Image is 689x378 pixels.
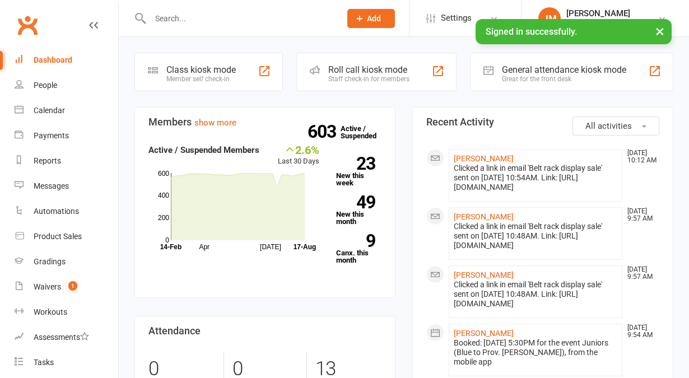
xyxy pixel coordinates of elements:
strong: 603 [308,123,341,140]
div: Gradings [34,257,66,266]
time: [DATE] 9:54 AM [622,324,659,339]
div: Reports [34,156,61,165]
a: 23New this week [336,157,382,186]
div: Product Sales [34,232,82,241]
a: 49New this month [336,195,382,225]
span: Settings [441,6,472,31]
button: × [650,19,670,43]
h3: Attendance [148,325,381,337]
a: 603Active / Suspended [341,116,390,148]
div: Last 30 Days [278,143,319,167]
div: Tasks [34,358,54,367]
strong: 9 [336,232,375,249]
a: Gradings [15,249,118,274]
div: Assessments [34,333,89,342]
strong: 23 [336,155,375,172]
time: [DATE] 10:12 AM [622,150,659,164]
div: Waivers [34,282,61,291]
a: 9Canx. this month [336,234,382,264]
div: Class kiosk mode [166,64,236,75]
div: JM [538,7,561,30]
a: Messages [15,174,118,199]
a: People [15,73,118,98]
div: General attendance kiosk mode [502,64,626,75]
a: show more [194,118,236,128]
div: Messages [34,181,69,190]
span: 1 [68,281,77,291]
span: Signed in successfully. [486,26,577,37]
div: Dashboard [34,55,72,64]
a: [PERSON_NAME] [454,212,514,221]
a: [PERSON_NAME] [454,270,514,279]
a: Dashboard [15,48,118,73]
span: Add [367,14,381,23]
a: Assessments [15,325,118,350]
span: All activities [585,121,632,131]
div: [PERSON_NAME] [566,8,630,18]
strong: Active / Suspended Members [148,145,259,155]
a: Clubworx [13,11,41,39]
div: Staff check-in for members [328,75,409,83]
input: Search... [147,11,333,26]
div: Roll call kiosk mode [328,64,409,75]
div: Calendar [34,106,65,115]
div: People [34,81,57,90]
a: Calendar [15,98,118,123]
div: Automations [34,207,79,216]
a: Reports [15,148,118,174]
button: All activities [572,116,659,136]
div: Workouts [34,307,67,316]
div: Twins Martial Arts [566,18,630,29]
div: Clicked a link in email 'Belt rack display sale' sent on [DATE] 10:48AM. Link: [URL][DOMAIN_NAME] [454,280,617,309]
div: Booked: [DATE] 5:30PM for the event Juniors (Blue to Prov. [PERSON_NAME]), from the mobile app [454,338,617,367]
div: Payments [34,131,69,140]
a: Automations [15,199,118,224]
time: [DATE] 9:57 AM [622,208,659,222]
a: Product Sales [15,224,118,249]
div: 2.6% [278,143,319,156]
time: [DATE] 9:57 AM [622,266,659,281]
a: Workouts [15,300,118,325]
a: [PERSON_NAME] [454,154,514,163]
h3: Recent Activity [426,116,659,128]
h3: Members [148,116,381,128]
a: Payments [15,123,118,148]
button: Add [347,9,395,28]
a: Tasks [15,350,118,375]
a: Waivers 1 [15,274,118,300]
div: Clicked a link in email 'Belt rack display sale' sent on [DATE] 10:48AM. Link: [URL][DOMAIN_NAME] [454,222,617,250]
a: [PERSON_NAME] [454,329,514,338]
div: Clicked a link in email 'Belt rack display sale' sent on [DATE] 10:54AM. Link: [URL][DOMAIN_NAME] [454,164,617,192]
div: Member self check-in [166,75,236,83]
strong: 49 [336,194,375,211]
div: Great for the front desk [502,75,626,83]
